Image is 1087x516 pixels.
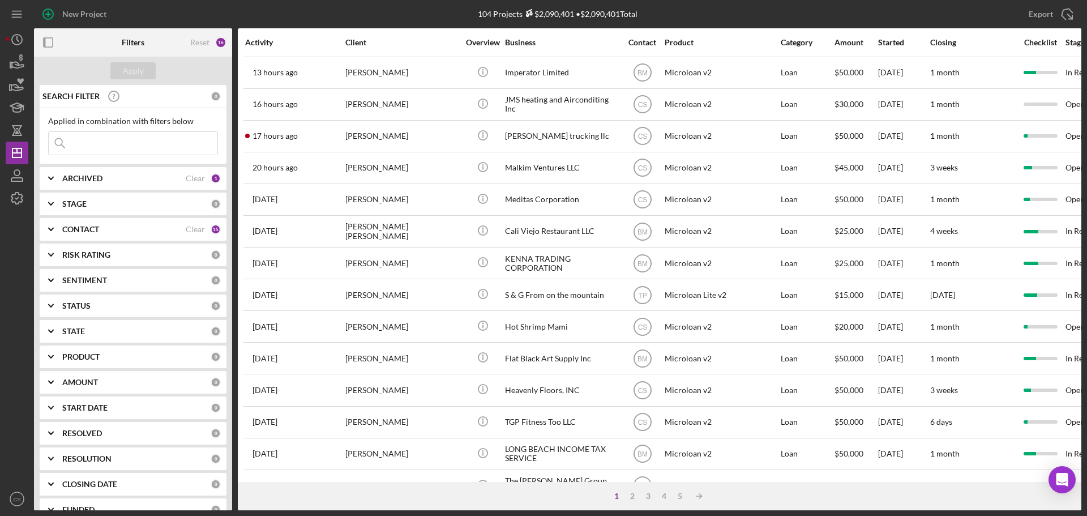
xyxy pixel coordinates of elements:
div: [PERSON_NAME] [PERSON_NAME] [345,216,459,246]
div: Microloan v2 [665,343,778,373]
div: Cali Viejo Restaurant LLC [505,216,618,246]
time: 2025-08-27 20:10 [253,417,277,427]
div: [PERSON_NAME] [345,185,459,215]
div: Amount [834,38,877,47]
b: START DATE [62,403,108,412]
div: [PERSON_NAME] trucking llc [505,121,618,151]
text: CS [637,101,647,109]
time: 2025-09-03 00:58 [253,227,277,236]
div: JMS heating and Airconditing Inc [505,89,618,120]
time: 2025-08-28 02:10 [253,386,277,395]
div: [DATE] [878,185,929,215]
span: $15,000 [834,290,863,300]
div: Microloan v2 [665,121,778,151]
b: RESOLVED [62,429,102,438]
div: Loan [781,407,833,437]
div: [PERSON_NAME] [345,343,459,373]
time: 1 month [930,67,960,77]
div: [PERSON_NAME] [345,439,459,469]
time: 2025-09-05 02:58 [253,68,298,77]
div: 2 [624,492,640,501]
b: PRODUCT [62,352,100,361]
div: [DATE] [878,216,929,246]
text: BM [637,259,648,267]
div: 0 [211,428,221,438]
div: [DATE] [878,343,929,373]
time: [DATE] [930,290,955,300]
div: [PERSON_NAME] [345,407,459,437]
div: Overview [461,38,504,47]
time: 4 weeks [930,480,958,490]
div: [PERSON_NAME] [345,121,459,151]
div: [PERSON_NAME] [345,89,459,120]
div: 0 [211,505,221,515]
button: CS [6,488,28,510]
div: [DATE] [878,89,929,120]
button: New Project [34,3,118,25]
div: [DATE] [878,439,929,469]
div: Loan [781,439,833,469]
button: Export [1017,3,1081,25]
time: 3 weeks [930,385,958,395]
div: Reset [190,38,209,47]
time: 2025-09-04 03:30 [253,195,277,204]
div: [DATE] [878,407,929,437]
div: 0 [211,326,221,336]
time: 3 weeks [930,163,958,172]
div: 0 [211,352,221,362]
div: [PERSON_NAME] [345,280,459,310]
div: 5 [672,492,688,501]
div: 15 [211,224,221,234]
div: 16 [215,37,226,48]
div: Flat Black Art Supply Inc [505,343,618,373]
time: 2025-09-04 20:35 [253,163,298,172]
b: CONTACT [62,225,99,234]
b: RESOLUTION [62,454,112,463]
div: 4 [656,492,672,501]
b: RISK RATING [62,250,110,259]
button: Apply [110,62,156,79]
text: BM [637,450,648,458]
div: [DATE] [878,153,929,183]
b: ARCHIVED [62,174,102,183]
div: Microloan v2 [665,248,778,278]
text: CS [13,496,20,502]
div: Hot Shrimp Mami [505,312,618,342]
div: 0 [211,250,221,260]
div: Client [345,38,459,47]
b: Filters [122,38,144,47]
div: [PERSON_NAME] [345,312,459,342]
div: Loan [781,471,833,501]
div: [DATE] [878,471,929,501]
div: [PERSON_NAME] [345,375,459,405]
div: 0 [211,275,221,285]
div: Microloan v2 [665,153,778,183]
div: S & G From on the mountain [505,280,618,310]
span: $48,500 [834,480,863,490]
div: 0 [211,91,221,101]
time: 1 month [930,449,960,458]
div: Clear [186,225,205,234]
time: 1 month [930,99,960,109]
div: KENNA TRADING CORPORATION [505,248,618,278]
div: Clear [186,174,205,183]
time: 6 days [930,417,952,427]
div: Meditas Corporation [505,185,618,215]
div: Export [1029,3,1053,25]
time: 2025-09-02 14:37 [253,291,277,300]
div: Loan [781,216,833,246]
div: 0 [211,199,221,209]
div: TGP Fitness Too LLC [505,407,618,437]
div: Loan [781,58,833,88]
div: The [PERSON_NAME] Group, LLC [505,471,618,501]
div: Loan [781,248,833,278]
span: $50,000 [834,131,863,140]
div: 0 [211,479,221,489]
div: Microloan v2 [665,185,778,215]
span: $50,000 [834,417,863,427]
div: Loan [781,121,833,151]
div: Loan [781,185,833,215]
text: CS [637,387,647,395]
div: [DATE] [878,375,929,405]
div: [PERSON_NAME] [345,153,459,183]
